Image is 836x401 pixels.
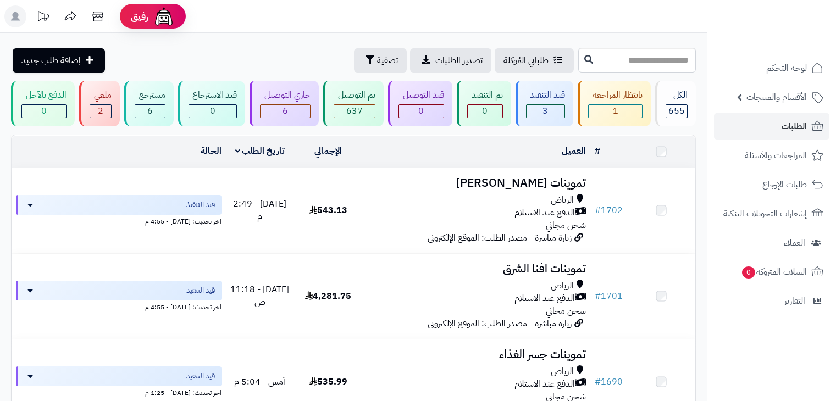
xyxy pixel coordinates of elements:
span: # [595,204,601,217]
a: تم التوصيل 637 [321,81,386,126]
a: الدفع بالآجل 0 [9,81,77,126]
div: 6 [261,105,310,118]
span: زيارة مباشرة - مصدر الطلب: الموقع الإلكتروني [428,231,572,244]
span: [DATE] - 11:18 ص [230,283,289,309]
a: ملغي 2 [77,81,122,126]
div: 0 [468,105,502,118]
span: الرياض [551,280,574,292]
div: 0 [22,105,66,118]
span: الرياض [551,365,574,378]
div: 637 [334,105,375,118]
span: قيد التنفيذ [186,199,215,210]
span: شحن مجاني [546,219,586,232]
span: المراجعات والأسئلة [745,148,807,163]
a: تصدير الطلبات [410,48,491,73]
a: طلباتي المُوكلة [495,48,574,73]
div: 0 [189,105,237,118]
a: إشعارات التحويلات البنكية [714,200,829,227]
div: الكل [666,89,688,102]
img: ai-face.png [153,5,175,27]
a: المراجعات والأسئلة [714,142,829,169]
div: 6 [135,105,165,118]
span: 3 [542,104,548,118]
span: 0 [41,104,47,118]
h3: تموينات افنا الشرق [367,263,585,275]
a: تحديثات المنصة [29,5,57,30]
span: لوحة التحكم [766,60,807,76]
div: اخر تحديث: [DATE] - 4:55 م [16,300,222,312]
span: قيد التنفيذ [186,371,215,382]
div: 3 [527,105,565,118]
a: تم التنفيذ 0 [455,81,513,126]
span: العملاء [784,235,805,250]
a: إضافة طلب جديد [13,48,105,73]
div: بانتظار المراجعة [588,89,643,102]
span: 543.13 [309,204,347,217]
span: 0 [418,104,424,118]
button: تصفية [354,48,407,73]
img: logo-2.png [761,10,826,33]
a: العملاء [714,230,829,256]
span: الطلبات [782,119,807,134]
span: الدفع عند الاستلام [514,378,575,391]
h3: تموينات جسر الغذاء [367,348,585,361]
span: 6 [283,104,288,118]
div: 2 [90,105,111,118]
a: الكل655 [653,81,698,126]
a: قيد التنفيذ 3 [513,81,576,126]
span: # [595,375,601,388]
span: تصدير الطلبات [435,54,483,67]
span: إضافة طلب جديد [21,54,81,67]
a: العميل [562,144,586,158]
a: الحالة [201,144,222,158]
div: تم التنفيذ [467,89,503,102]
span: 535.99 [309,375,347,388]
span: 6 [147,104,153,118]
span: [DATE] - 2:49 م [233,197,286,223]
a: قيد التوصيل 0 [386,81,455,126]
span: الأقسام والمنتجات [746,90,807,105]
span: السلات المتروكة [741,264,807,280]
div: تم التوصيل [334,89,375,102]
a: بانتظار المراجعة 1 [575,81,653,126]
div: 0 [399,105,444,118]
a: مسترجع 6 [122,81,176,126]
span: 1 [613,104,618,118]
div: 1 [589,105,642,118]
div: ملغي [90,89,112,102]
span: الدفع عند الاستلام [514,207,575,219]
span: طلباتي المُوكلة [503,54,549,67]
div: قيد التوصيل [398,89,444,102]
a: #1702 [595,204,623,217]
a: جاري التوصيل 6 [247,81,321,126]
a: قيد الاسترجاع 0 [176,81,248,126]
a: # [595,144,600,158]
div: جاري التوصيل [260,89,311,102]
span: 637 [346,104,363,118]
span: 655 [668,104,685,118]
div: قيد التنفيذ [526,89,566,102]
div: قيد الاسترجاع [189,89,237,102]
a: التقارير [714,288,829,314]
div: اخر تحديث: [DATE] - 1:25 م [16,386,222,398]
span: طلبات الإرجاع [762,177,807,192]
div: مسترجع [135,89,165,102]
span: شحن مجاني [546,304,586,318]
span: زيارة مباشرة - مصدر الطلب: الموقع الإلكتروني [428,317,572,330]
span: تصفية [377,54,398,67]
span: 4,281.75 [305,289,351,303]
span: 2 [98,104,103,118]
div: الدفع بالآجل [21,89,67,102]
span: 0 [482,104,488,118]
a: #1701 [595,289,623,303]
span: 0 [741,266,756,279]
a: الإجمالي [314,144,342,158]
span: التقارير [784,293,805,309]
span: الدفع عند الاستلام [514,292,575,305]
a: تاريخ الطلب [235,144,285,158]
a: طلبات الإرجاع [714,171,829,198]
span: قيد التنفيذ [186,285,215,296]
span: 0 [210,104,215,118]
h3: تموينات [PERSON_NAME] [367,177,585,190]
a: السلات المتروكة0 [714,259,829,285]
